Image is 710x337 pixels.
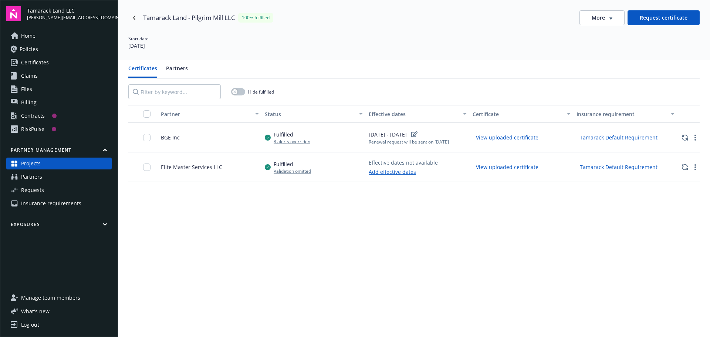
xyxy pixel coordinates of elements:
a: Manage team members [6,292,112,304]
button: Certificates [128,64,157,78]
a: Projects [6,158,112,169]
span: What ' s new [21,307,50,315]
span: More [592,14,605,21]
a: edit [410,130,419,139]
button: Request certificate [628,10,700,25]
input: Toggle Row Selected [143,164,151,171]
div: Partner [161,110,251,118]
span: Requests [21,184,44,196]
div: Effective dates [369,110,459,118]
button: Status [262,105,366,123]
a: Partners [6,171,112,183]
a: Claims [6,70,112,82]
span: Policies [20,43,38,55]
div: 100% fulfilled [238,13,273,22]
button: More [579,10,625,25]
div: Effective dates not available [369,159,438,166]
button: What's new [6,307,61,315]
span: Partners [21,171,42,183]
span: Certificates [21,57,49,68]
a: Billing [6,97,112,108]
button: Partners [166,64,188,78]
div: [DATE] - [DATE] [369,130,449,139]
div: Start date [128,36,149,42]
div: Status [265,110,355,118]
a: more [691,163,700,172]
input: Select all [143,110,151,118]
button: Partner [158,105,262,123]
a: Certificates [6,57,112,68]
a: Policies [6,43,112,55]
a: Add effective dates [369,168,438,176]
button: View uploaded certificate [473,161,542,173]
div: Contracts [21,110,45,122]
a: more [691,133,700,142]
div: Fulfilled [274,131,310,138]
input: Toggle Row Selected [143,134,151,141]
a: Contracts [6,110,112,122]
input: Filter by keyword... [128,84,221,99]
button: Partner management [6,147,112,156]
div: RiskPulse [21,123,44,135]
button: Tamarack Default Requirement [577,132,661,143]
div: BGE Inc [161,134,180,141]
span: Manage team members [21,292,80,304]
button: Certificate [470,105,574,123]
a: Insurance requirements [6,198,112,209]
div: 8 alerts overriden [274,138,310,145]
div: [DATE] [128,42,149,50]
span: Tamarack Land LLC [27,7,112,14]
button: Effective dates [366,105,470,123]
button: Insurance requirement [574,105,677,123]
span: Billing [21,97,37,108]
button: View uploaded certificate [473,132,542,143]
span: Insurance requirements [21,198,81,209]
button: Disable auto-renewal [680,133,689,142]
a: Files [6,83,112,95]
span: Claims [21,70,38,82]
span: [PERSON_NAME][EMAIL_ADDRESS][DOMAIN_NAME] [27,14,112,21]
img: navigator-logo.svg [6,6,21,21]
button: Tamarack Land LLC[PERSON_NAME][EMAIL_ADDRESS][DOMAIN_NAME] [27,6,112,21]
span: Hide fulfilled [248,89,274,95]
span: Files [21,83,32,95]
a: Home [6,30,112,42]
div: Validation omitted [274,168,311,174]
div: Elite Master Services LLC [161,163,222,171]
button: Exposures [6,221,112,230]
div: Log out [21,319,39,331]
a: Requests [6,184,112,196]
a: Navigate back [128,12,140,24]
button: Disable auto-renewal [680,163,689,172]
div: Insurance requirement [577,110,666,118]
div: Renewal request will be sent on [DATE] [369,139,449,145]
div: Certificate [473,110,562,118]
div: Fulfilled [274,160,311,168]
span: Home [21,30,35,42]
div: Tamarack Land - Pilgrim Mill LLC [143,13,235,23]
button: Tamarack Default Requirement [577,161,661,173]
span: Projects [21,158,41,169]
a: RiskPulse [6,123,112,135]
